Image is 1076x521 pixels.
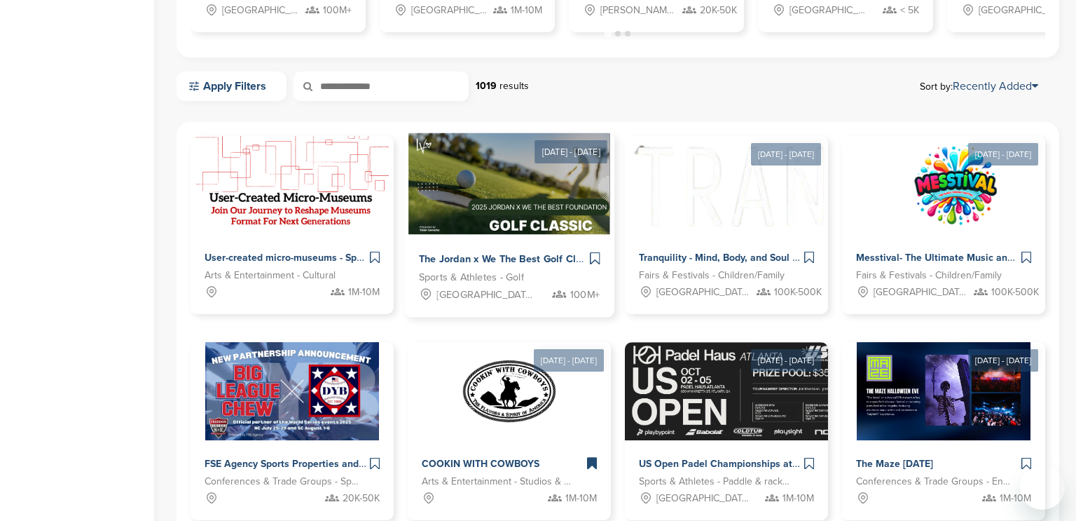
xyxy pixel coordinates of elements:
[534,140,607,163] div: [DATE] - [DATE]
[408,133,611,235] img: Sponsorpitch &
[625,31,630,36] button: Go to page 3
[842,114,1045,314] a: [DATE] - [DATE] Sponsorpitch & Messtival- The Ultimate Music and Learning Family Festival Fairs &...
[404,110,614,318] a: [DATE] - [DATE] Sponsorpitch & The Jordan x We The Best Golf Classic 2025 – Where Sports, Music &...
[842,136,1068,234] img: Sponsorpitch &
[751,143,821,165] div: [DATE] - [DATE]
[774,285,822,300] span: 100K-500K
[615,31,621,36] button: Go to page 2
[953,79,1038,93] a: Recently Added
[968,349,1038,372] div: [DATE] - [DATE]
[900,3,919,18] span: < 5K
[979,3,1057,18] span: [GEOGRAPHIC_DATA], [GEOGRAPHIC_DATA]
[419,253,844,266] span: The Jordan x We The Best Golf Classic 2025 – Where Sports, Music & Philanthropy Collide
[499,80,529,92] span: results
[205,342,380,440] img: Sponsorpitch &
[991,285,1039,300] span: 100K-500K
[600,3,679,18] span: [PERSON_NAME][GEOGRAPHIC_DATA][PERSON_NAME], [GEOGRAPHIC_DATA], [GEOGRAPHIC_DATA], [GEOGRAPHIC_DA...
[205,268,336,283] span: Arts & Entertainment - Cultural
[789,3,868,18] span: [GEOGRAPHIC_DATA], [GEOGRAPHIC_DATA]
[408,320,611,520] a: [DATE] - [DATE] Sponsorpitch & COOKIN WITH COWBOYS Arts & Entertainment - Studios & Production Co...
[625,342,992,440] img: Sponsorpitch &
[534,349,604,372] div: [DATE] - [DATE]
[422,458,539,470] span: COOKIN WITH COWBOYS
[411,3,490,18] span: [GEOGRAPHIC_DATA], [GEOGRAPHIC_DATA]
[511,3,542,18] span: 1M-10M
[968,143,1038,165] div: [DATE] - [DATE]
[639,458,895,470] span: US Open Padel Championships at [GEOGRAPHIC_DATA]
[700,3,737,18] span: 20K-50K
[639,252,831,264] span: Tranquility - Mind, Body, and Soul Retreats
[476,80,497,92] strong: 1019
[856,458,933,470] span: The Maze [DATE]
[920,81,1038,92] span: Sort by:
[191,342,394,520] a: Sponsorpitch & FSE Agency Sports Properties and NIL Conferences & Trade Groups - Sports 20K-50K
[857,342,1031,440] img: Sponsorpitch &
[656,285,753,300] span: [GEOGRAPHIC_DATA], [GEOGRAPHIC_DATA]
[195,136,389,234] img: Sponsorpitch &
[1020,465,1065,510] iframe: Button to launch messaging window
[625,114,828,314] a: [DATE] - [DATE] Sponsorpitch & Tranquility - Mind, Body, and Soul Retreats Fairs & Festivals - Ch...
[437,287,537,303] span: [GEOGRAPHIC_DATA], [GEOGRAPHIC_DATA]
[604,30,612,38] button: Go to page 1
[639,268,785,283] span: Fairs & Festivals - Children/Family
[323,3,352,18] span: 100M+
[625,320,828,520] a: [DATE] - [DATE] Sponsorpitch & US Open Padel Championships at [GEOGRAPHIC_DATA] Sports & Athletes...
[348,285,380,300] span: 1M-10M
[570,287,600,303] span: 100M+
[419,270,524,286] span: Sports & Athletes - Golf
[191,136,394,314] a: Sponsorpitch & User-created micro-museums - Sponsor the future of cultural storytelling Arts & En...
[177,72,287,101] a: Apply Filters
[205,252,532,264] span: User-created micro-museums - Sponsor the future of cultural storytelling
[874,285,970,300] span: [GEOGRAPHIC_DATA], [GEOGRAPHIC_DATA]
[751,349,821,372] div: [DATE] - [DATE]
[856,268,1002,283] span: Fairs & Festivals - Children/Family
[222,3,301,18] span: [GEOGRAPHIC_DATA], [GEOGRAPHIC_DATA]
[205,458,376,470] span: FSE Agency Sports Properties and NIL
[842,320,1045,520] a: [DATE] - [DATE] Sponsorpitch & The Maze [DATE] Conferences & Trade Groups - Entertainment 1M-10M
[191,29,1045,39] ul: Select a slide to show
[460,342,558,440] img: Sponsorpitch &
